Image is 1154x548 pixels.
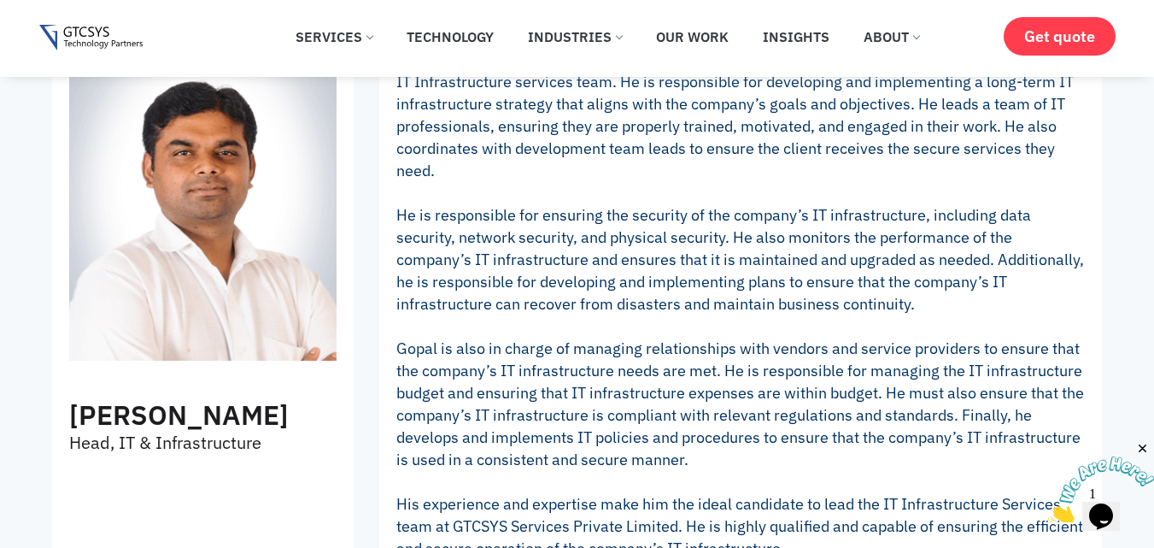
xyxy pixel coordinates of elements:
img: Gopal Lagadhir - Member of Our Team [69,49,337,361]
h3: [PERSON_NAME] [69,398,337,432]
a: Insights [750,18,842,56]
a: Industries [515,18,635,56]
a: Services [283,18,385,56]
a: Our Work [643,18,741,56]
span: 1 [7,7,14,21]
img: Gtcsys logo [39,25,143,51]
p: Head, IT & Infrastructure [69,432,337,454]
span: Get quote [1024,27,1095,45]
iframe: chat widget [1048,441,1154,522]
a: Technology [394,18,507,56]
a: Get quote [1004,17,1116,56]
a: About [851,18,932,56]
